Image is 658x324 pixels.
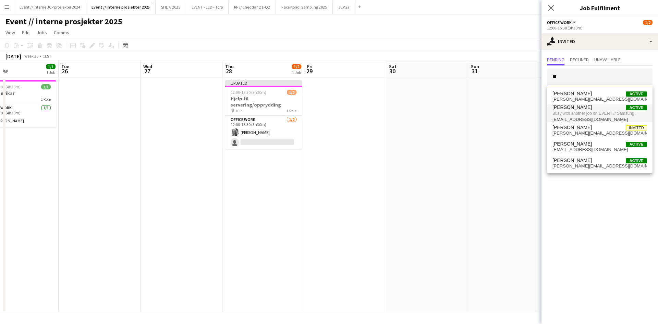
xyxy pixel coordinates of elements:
[552,97,647,102] span: mathilde.bugen@hotmail.com
[388,67,397,75] span: 30
[186,0,229,14] button: EVENT - LED - Toro
[626,105,647,110] span: Active
[547,57,564,62] span: Pending
[46,64,56,69] span: 1/1
[470,67,479,75] span: 31
[225,96,302,108] h3: Hjelp til servering/opprydding
[41,97,51,102] span: 1 Role
[225,116,302,149] app-card-role: Office work1/212:00-15:30 (3h30m)[PERSON_NAME]
[225,80,302,149] app-job-card: Updated12:00-15:30 (3h30m)1/2Hjelp til servering/opprydding JCP1 RoleOffice work1/212:00-15:30 (3...
[224,67,234,75] span: 28
[552,130,647,136] span: mathias.flesner@hotmail.com
[54,29,69,36] span: Comms
[471,63,479,70] span: Sun
[287,108,296,113] span: 1 Role
[156,0,186,14] button: SHE // 2025
[60,67,69,75] span: 26
[307,63,313,70] span: Fri
[5,53,21,60] div: [DATE]
[143,63,152,70] span: Wed
[42,53,51,59] div: CEST
[306,67,313,75] span: 29
[552,91,592,97] span: Mathilde Bugen
[229,0,276,14] button: RF // Cheddar Q1-Q2
[5,16,122,27] h1: Event // interne prosjekter 2025
[51,28,72,37] a: Comms
[552,158,592,163] span: Mathilde Kjærvik Løland
[643,20,653,25] span: 1/2
[626,158,647,163] span: Active
[552,110,647,116] span: Busy with another job on EVENT // Samsung .
[547,25,653,30] div: 12:00-15:30 (3h30m)
[14,0,86,14] button: Event // Interne JCP prosjekter 2024
[552,147,647,152] span: mathildehal04@gmail.com
[231,90,266,95] span: 12:00-15:30 (3h30m)
[541,33,658,50] div: Invited
[61,63,69,70] span: Tue
[34,28,50,37] a: Jobs
[23,53,40,59] span: Week 35
[37,29,47,36] span: Jobs
[594,57,621,62] span: Unavailable
[626,91,647,97] span: Active
[552,104,592,110] span: Mathilde Bårreng
[389,63,397,70] span: Sat
[541,3,658,12] h3: Job Fulfilment
[225,80,302,86] div: Updated
[541,91,658,103] p: Click on text input to invite a crew
[287,90,296,95] span: 1/2
[626,142,647,147] span: Active
[142,67,152,75] span: 27
[547,20,577,25] button: Office work
[552,117,647,122] span: mathillbs@yahoo.no
[5,29,15,36] span: View
[333,0,355,14] button: JCP 27
[547,20,572,25] span: Office work
[3,28,18,37] a: View
[570,57,589,62] span: Declined
[292,70,301,75] div: 1 Job
[276,0,333,14] button: Faxe Kondi Sampling 2025
[552,125,592,130] span: Mathias Flesner
[292,64,301,69] span: 1/2
[86,0,156,14] button: Event // interne prosjekter 2025
[626,125,647,130] span: Invited
[225,63,234,70] span: Thu
[552,141,592,147] span: Mathilde Halvorsen
[46,70,55,75] div: 1 Job
[235,108,242,113] span: JCP
[552,163,647,169] span: mathilde.loland@gmail.com
[22,29,30,36] span: Edit
[19,28,33,37] a: Edit
[41,84,51,89] span: 1/1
